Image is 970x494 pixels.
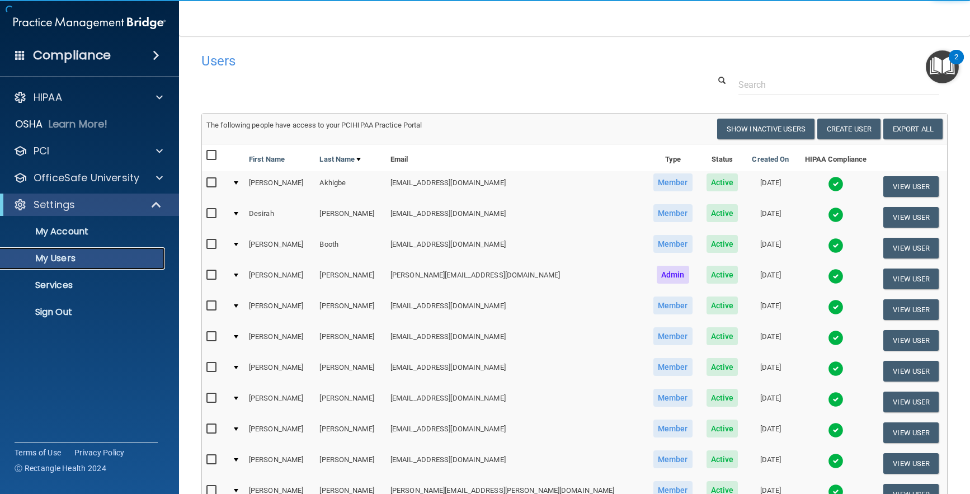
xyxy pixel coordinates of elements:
[828,238,844,253] img: tick.e7d51cea.svg
[386,325,646,356] td: [EMAIL_ADDRESS][DOMAIN_NAME]
[49,117,108,131] p: Learn More!
[796,144,875,171] th: HIPAA Compliance
[745,264,797,294] td: [DATE]
[315,171,386,202] td: Akhigbe
[201,54,630,68] h4: Users
[244,202,316,233] td: Desirah
[883,453,939,474] button: View User
[883,392,939,412] button: View User
[15,117,43,131] p: OSHA
[646,144,700,171] th: Type
[315,448,386,479] td: [PERSON_NAME]
[249,153,285,166] a: First Name
[707,204,738,222] span: Active
[244,356,316,387] td: [PERSON_NAME]
[707,235,738,253] span: Active
[752,153,789,166] a: Created On
[707,450,738,468] span: Active
[707,297,738,314] span: Active
[883,176,939,197] button: View User
[828,392,844,407] img: tick.e7d51cea.svg
[707,327,738,345] span: Active
[74,447,125,458] a: Privacy Policy
[707,358,738,376] span: Active
[828,299,844,315] img: tick.e7d51cea.svg
[386,356,646,387] td: [EMAIL_ADDRESS][DOMAIN_NAME]
[745,387,797,417] td: [DATE]
[883,238,939,258] button: View User
[13,144,163,158] a: PCI
[7,226,160,237] p: My Account
[386,387,646,417] td: [EMAIL_ADDRESS][DOMAIN_NAME]
[13,171,163,185] a: OfficeSafe University
[315,294,386,325] td: [PERSON_NAME]
[653,235,693,253] span: Member
[653,204,693,222] span: Member
[386,202,646,233] td: [EMAIL_ADDRESS][DOMAIN_NAME]
[315,233,386,264] td: Booth
[244,387,316,417] td: [PERSON_NAME]
[653,420,693,437] span: Member
[13,91,163,104] a: HIPAA
[707,389,738,407] span: Active
[828,453,844,469] img: tick.e7d51cea.svg
[34,91,62,104] p: HIPAA
[653,173,693,191] span: Member
[244,294,316,325] td: [PERSON_NAME]
[7,253,160,264] p: My Users
[206,121,422,129] span: The following people have access to your PCIHIPAA Practice Portal
[386,448,646,479] td: [EMAIL_ADDRESS][DOMAIN_NAME]
[745,171,797,202] td: [DATE]
[828,361,844,377] img: tick.e7d51cea.svg
[386,171,646,202] td: [EMAIL_ADDRESS][DOMAIN_NAME]
[883,330,939,351] button: View User
[15,463,106,474] span: Ⓒ Rectangle Health 2024
[244,233,316,264] td: [PERSON_NAME]
[319,153,361,166] a: Last Name
[745,356,797,387] td: [DATE]
[244,417,316,448] td: [PERSON_NAME]
[244,448,316,479] td: [PERSON_NAME]
[926,50,959,83] button: Open Resource Center, 2 new notifications
[13,198,162,211] a: Settings
[745,325,797,356] td: [DATE]
[34,171,139,185] p: OfficeSafe University
[244,264,316,294] td: [PERSON_NAME]
[828,176,844,192] img: tick.e7d51cea.svg
[883,119,943,139] a: Export All
[653,450,693,468] span: Member
[13,12,166,34] img: PMB logo
[883,422,939,443] button: View User
[817,119,880,139] button: Create User
[386,294,646,325] td: [EMAIL_ADDRESS][DOMAIN_NAME]
[15,447,61,458] a: Terms of Use
[883,269,939,289] button: View User
[7,280,160,291] p: Services
[707,266,738,284] span: Active
[883,299,939,320] button: View User
[653,358,693,376] span: Member
[717,119,814,139] button: Show Inactive Users
[828,422,844,438] img: tick.e7d51cea.svg
[745,417,797,448] td: [DATE]
[315,356,386,387] td: [PERSON_NAME]
[828,207,844,223] img: tick.e7d51cea.svg
[738,74,939,95] input: Search
[386,264,646,294] td: [PERSON_NAME][EMAIL_ADDRESS][DOMAIN_NAME]
[315,264,386,294] td: [PERSON_NAME]
[745,202,797,233] td: [DATE]
[883,361,939,382] button: View User
[244,325,316,356] td: [PERSON_NAME]
[315,387,386,417] td: [PERSON_NAME]
[707,420,738,437] span: Active
[33,48,111,63] h4: Compliance
[745,294,797,325] td: [DATE]
[745,233,797,264] td: [DATE]
[653,297,693,314] span: Member
[386,233,646,264] td: [EMAIL_ADDRESS][DOMAIN_NAME]
[653,327,693,345] span: Member
[244,171,316,202] td: [PERSON_NAME]
[828,330,844,346] img: tick.e7d51cea.svg
[707,173,738,191] span: Active
[7,307,160,318] p: Sign Out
